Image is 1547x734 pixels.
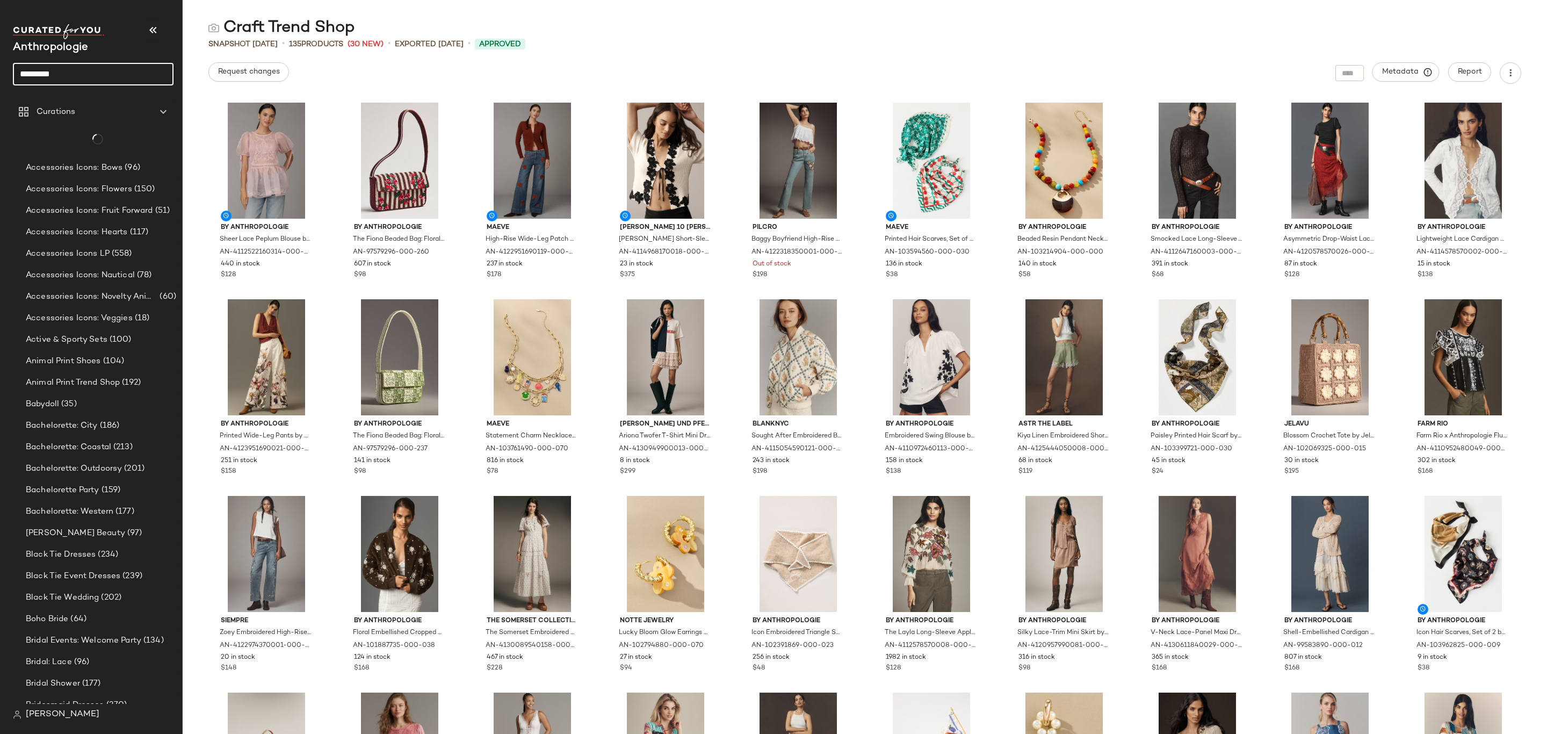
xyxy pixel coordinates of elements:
span: Bridal Shower [26,678,80,690]
span: AN-4123951690021-000-039 [220,444,311,454]
img: 101887735_038_b [345,496,454,612]
span: $98 [354,270,366,280]
img: 97579296_237_b [345,299,454,415]
span: (150) [132,183,155,196]
span: AN-103214904-000-000 [1017,248,1103,257]
img: 4122951690119_093_b [478,103,587,219]
span: Out of stock [753,260,791,269]
img: 97579296_260_b [345,103,454,219]
img: 4114578570002_010_b [1409,103,1517,219]
span: AN-4110952480049-000-527 [1416,444,1508,454]
span: 607 in stock [354,260,391,269]
span: 20 in stock [221,653,255,663]
img: 4130949900013_011_b [611,299,720,415]
span: 251 in stock [221,456,257,466]
span: AN-4114578570002-000-010 [1416,248,1508,257]
span: Snapshot [DATE] [208,39,278,50]
span: Curations [37,106,75,118]
span: $94 [620,664,632,673]
span: Accessories Icons: Novelty Animal [26,291,157,303]
span: [PERSON_NAME] Beauty [26,527,125,539]
span: Animal Print Shoes [26,355,101,368]
span: Smocked Lace Long-Sleeve Top by Anthropologie in Brown, Women's, Size: Small, Polyester/Elastane [1151,235,1242,244]
span: AN-99583890-000-012 [1283,641,1363,651]
img: 103214904_000_b [1010,103,1118,219]
span: AN-4114968170018-000-001 [619,248,710,257]
span: $38 [886,270,898,280]
span: Black Tie Event Dresses [26,570,120,582]
span: (370) [104,699,127,711]
span: Zoey Embroidered High-Rise Wide-Leg Jeans by Siempre in Blue, Women's, Size: 27, Polyester/Cotton... [220,628,311,638]
span: (134) [141,635,164,647]
span: Accessories Icons: Bows [26,162,122,174]
img: 103399721_030_b [1143,299,1252,415]
span: [PERSON_NAME] und Pferdgarten [620,420,711,429]
span: (177) [80,678,101,690]
span: Paisley Printed Hair Scarf by Anthropologie in Green, Women's, Polyester [1151,431,1242,441]
span: $38 [1418,664,1429,673]
span: 135 [289,40,301,48]
span: Kiya Linen Embroidered Shorts by ASTR The Label in Green, Women's, Size: Large, Linen/Rayon at An... [1017,431,1109,441]
span: (234) [96,549,118,561]
img: svg%3e [208,23,219,33]
span: By Anthropologie [1152,420,1243,429]
span: Active & Sporty Sets [26,334,107,346]
img: 103594560_030_b [877,103,986,219]
span: (177) [113,506,134,518]
span: Pilcro [753,223,844,233]
span: (35) [59,398,77,411]
span: AN-103594560-000-030 [885,248,970,257]
span: Bridesmaid Dresses [26,699,104,711]
span: Bridal Events: Welcome Party [26,635,141,647]
span: (104) [101,355,125,368]
span: Printed Wide-Leg Pants by Anthropologie, Women's, Size: SZ 2 TALL, Cotton/Elastane [220,431,311,441]
span: By Anthropologie [753,616,844,626]
span: $48 [753,664,765,673]
span: NOTTE Jewelry [620,616,711,626]
img: 4123951690021_039_b [212,299,321,415]
span: 8 in stock [620,456,650,466]
span: Bachelorette: Coastal [26,441,111,454]
span: $98 [354,467,366,477]
span: (51) [153,205,170,217]
span: [PERSON_NAME] [26,708,99,721]
span: Blossom Crochet Tote by Jelavu in Beige, Women's at Anthropologie [1283,431,1375,441]
span: Farm Rio x Anthropologie Flutter-Sleeve Top in Black, Women's, Size: 2XS, Cotton [1416,431,1508,441]
span: 807 in stock [1284,653,1322,663]
span: V-Neck Lace-Panel Maxi Dress by Anthropologie in Pink, Women's, Size: Large, Polyester [1151,628,1242,638]
span: The Somerset Embroidered Dobby Maxi Dress by The Somerset Collection by Anthropologie in White, W... [486,628,577,638]
span: $58 [1018,270,1030,280]
span: 136 in stock [886,260,922,269]
span: Silky Lace-Trim Mini Skirt by Anthropologie in Beige, Women's, Size: Medium, Viscose [1017,628,1109,638]
span: 141 in stock [354,456,391,466]
span: (18) [133,312,150,325]
span: The Fiona Beaded Bag: Floral Edition by Anthropologie in Red, Women's, Polyester/Cotton/Acrylic [353,235,444,244]
p: Exported [DATE] [395,39,464,50]
span: By Anthropologie [1018,616,1110,626]
span: Black Tie Dresses [26,549,96,561]
span: AN-4130089540158-000-010 [486,641,577,651]
span: By Anthropologie [354,616,445,626]
span: 816 in stock [487,456,524,466]
span: (192) [120,377,141,389]
span: $158 [221,467,236,477]
span: 140 in stock [1018,260,1057,269]
span: ASTR The Label [1018,420,1110,429]
img: 4112522160314_066_b [212,103,321,219]
span: (202) [99,592,121,604]
span: By Anthropologie [1152,223,1243,233]
span: Lightweight Lace Cardigan Sweater by Anthropologie in White, Women's, Size: 2XS, Polyester/Cotton... [1416,235,1508,244]
img: 4112647160003_020_b [1143,103,1252,219]
span: Metadata [1382,67,1430,77]
span: $24 [1152,467,1163,477]
div: Craft Trend Shop [208,17,355,39]
span: By Anthropologie [354,223,445,233]
img: 102069325_015_b [1276,299,1384,415]
span: (100) [107,334,132,346]
span: By Anthropologie [1284,223,1376,233]
span: Accessories Icons: Fruit Forward [26,205,153,217]
span: Report [1457,68,1482,76]
span: AN-4122974370001-000-093 [220,641,311,651]
span: Printed Hair Scarves, Set of 2 by Maeve in Green, Women's, Polyester at Anthropologie [885,235,976,244]
span: AN-4112578570008-000-532 [885,641,976,651]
